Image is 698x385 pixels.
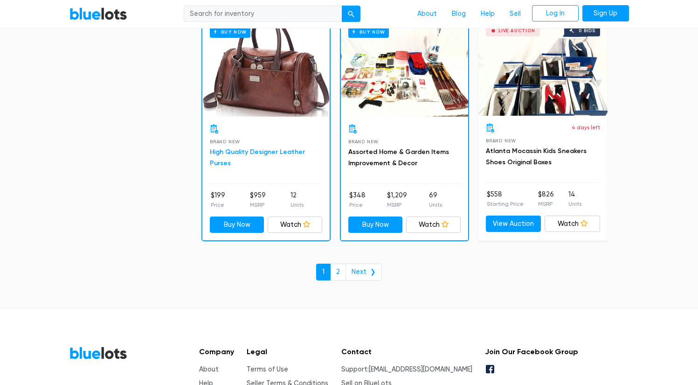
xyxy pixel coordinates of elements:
[348,217,403,233] a: Buy Now
[369,365,472,373] a: [EMAIL_ADDRESS][DOMAIN_NAME]
[346,264,382,280] a: Next ❯
[387,190,407,209] li: $1,209
[486,216,541,232] a: View Auction
[211,201,225,209] p: Price
[316,264,331,280] a: 1
[69,346,127,360] a: BlueLots
[568,189,581,208] li: 14
[290,190,304,209] li: 12
[184,6,342,22] input: Search for inventory
[341,347,472,356] h5: Contact
[349,201,366,209] p: Price
[568,200,581,208] p: Units
[268,217,322,233] a: Watch
[498,28,535,33] div: Live Auction
[210,217,264,233] a: Buy Now
[341,364,472,375] li: Support:
[341,19,468,117] a: Buy Now
[538,200,554,208] p: MSRP
[330,264,346,280] a: 2
[582,5,629,22] a: Sign Up
[348,139,379,144] span: Brand New
[429,190,442,209] li: 69
[486,138,516,143] span: Brand New
[502,5,528,23] a: Sell
[199,347,234,356] h5: Company
[69,7,127,21] a: BlueLots
[349,190,366,209] li: $348
[444,5,473,23] a: Blog
[429,201,442,209] p: Units
[473,5,502,23] a: Help
[486,147,587,166] a: Atlanta Mocassin Kids Sneakers Shoes Original Boxes
[487,200,524,208] p: Starting Price
[579,28,595,33] div: 0 bids
[348,26,389,38] h6: Buy Now
[572,123,600,132] p: 4 days left
[202,19,330,117] a: Buy Now
[406,217,461,233] a: Watch
[487,189,524,208] li: $558
[250,201,266,209] p: MSRP
[545,216,600,232] a: Watch
[211,190,225,209] li: $199
[478,18,608,116] a: Live Auction 0 bids
[485,347,578,356] h5: Join Our Facebook Group
[247,347,328,356] h5: Legal
[538,189,554,208] li: $826
[247,365,288,373] a: Terms of Use
[199,365,219,373] a: About
[387,201,407,209] p: MSRP
[250,190,266,209] li: $959
[210,148,305,167] a: High Quality Designer Leather Purses
[348,148,449,167] a: Assorted Home & Garden Items Improvement & Decor
[210,139,240,144] span: Brand New
[410,5,444,23] a: About
[210,26,250,38] h6: Buy Now
[290,201,304,209] p: Units
[532,5,579,22] a: Log In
